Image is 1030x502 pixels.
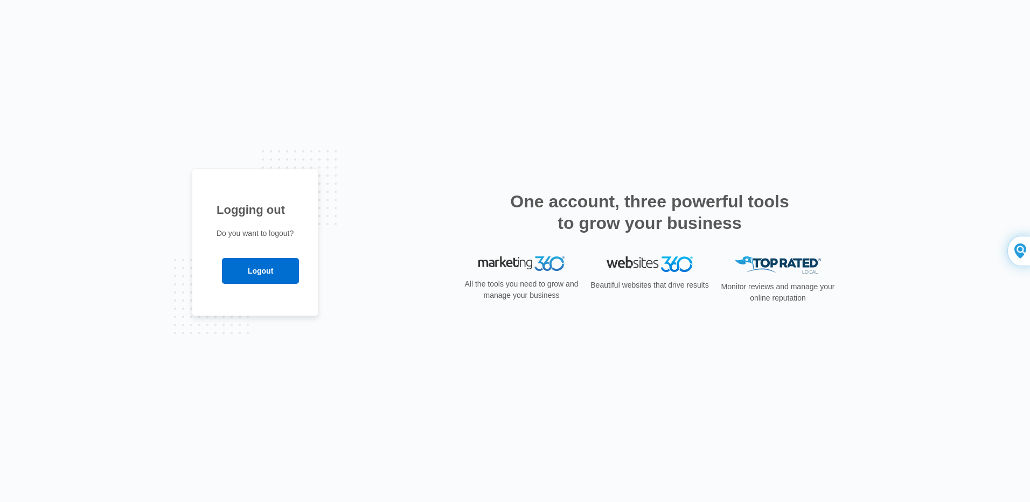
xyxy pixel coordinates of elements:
[718,281,838,304] p: Monitor reviews and manage your online reputation
[607,256,693,272] img: Websites 360
[735,256,821,274] img: Top Rated Local
[461,278,582,301] p: All the tools you need to grow and manage your business
[217,228,294,239] p: Do you want to logout?
[217,201,294,219] h1: Logging out
[222,258,299,284] input: Logout
[478,256,565,271] img: Marketing 360
[507,191,792,234] h2: One account, three powerful tools to grow your business
[589,280,710,291] p: Beautiful websites that drive results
